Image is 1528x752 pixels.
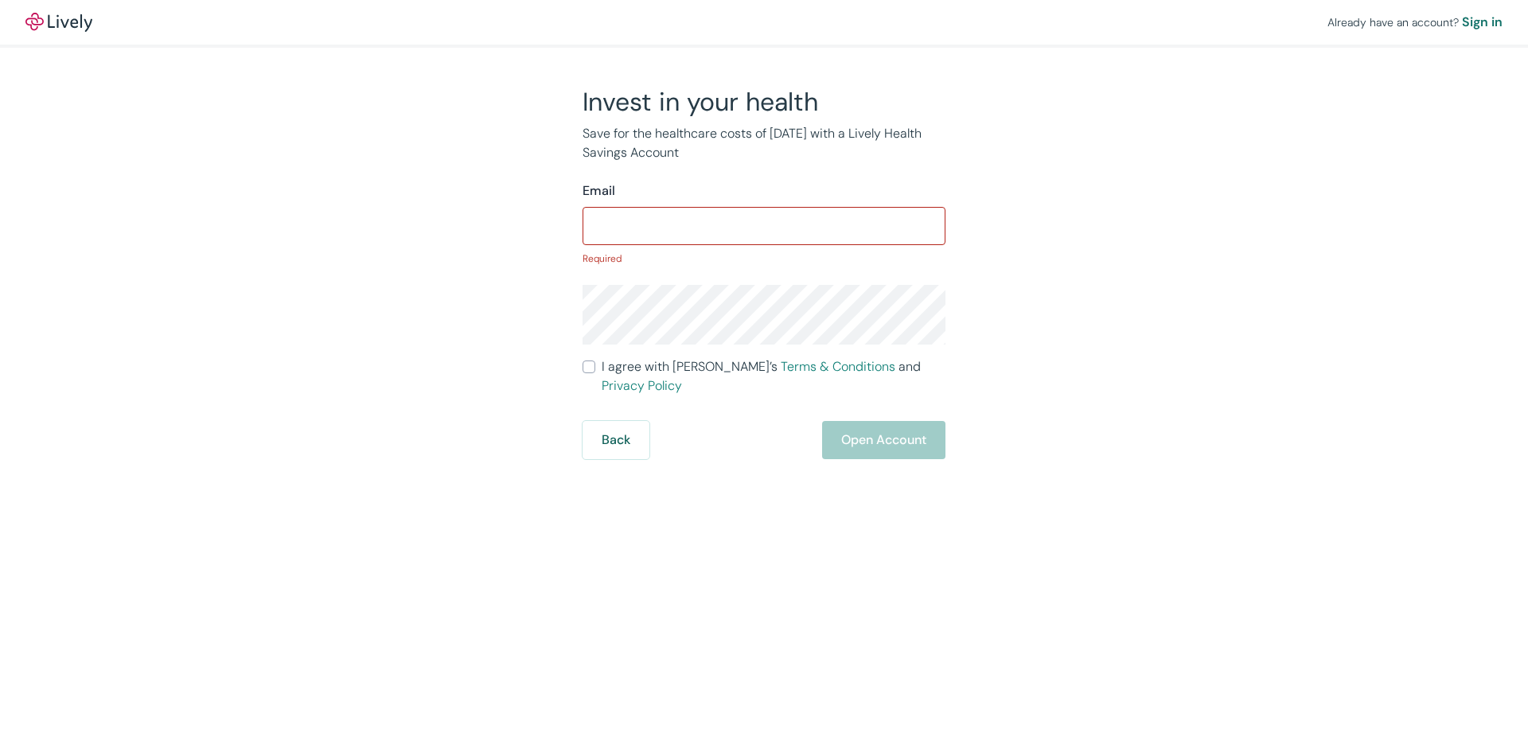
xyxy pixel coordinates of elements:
label: Email [583,181,615,201]
p: Required [583,251,945,266]
a: Privacy Policy [602,377,682,394]
div: Already have an account? [1327,13,1503,32]
a: LivelyLively [25,13,92,32]
p: Save for the healthcare costs of [DATE] with a Lively Health Savings Account [583,124,945,162]
a: Sign in [1462,13,1503,32]
span: I agree with [PERSON_NAME]’s and [602,357,945,395]
button: Back [583,421,649,459]
h2: Invest in your health [583,86,945,118]
a: Terms & Conditions [781,358,895,375]
img: Lively [25,13,92,32]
